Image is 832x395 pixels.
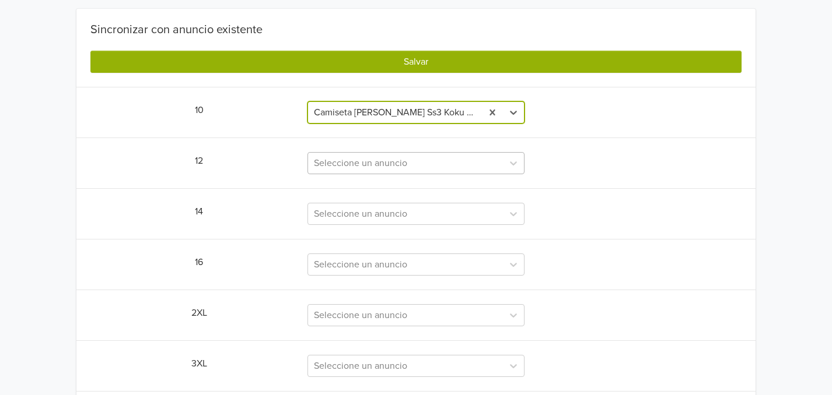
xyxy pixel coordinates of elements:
div: 3XL [90,357,307,375]
div: 10 [90,103,307,122]
div: 16 [90,255,307,274]
div: 12 [90,154,307,172]
div: 14 [90,204,307,223]
button: Salvar [90,51,741,73]
div: 2XL [90,306,307,325]
div: Sincronizar con anuncio existente [90,23,263,37]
